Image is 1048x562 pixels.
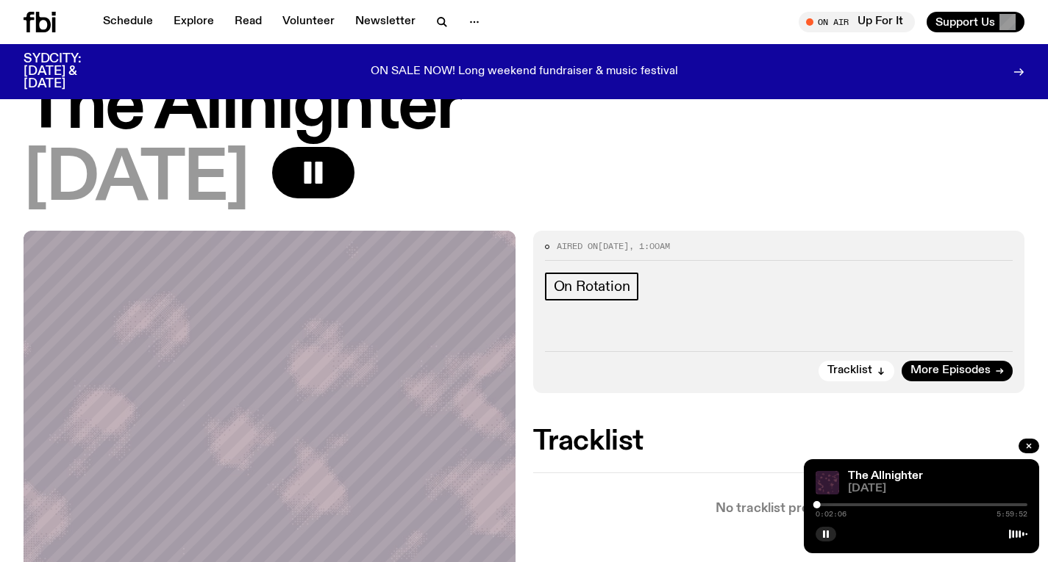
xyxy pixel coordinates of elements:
span: Tracklist [827,365,872,376]
h3: SYDCITY: [DATE] & [DATE] [24,53,118,90]
button: Support Us [927,12,1024,32]
span: [DATE] [848,483,1027,494]
p: No tracklist provided [533,502,1025,515]
a: Schedule [94,12,162,32]
span: [DATE] [598,240,629,252]
a: Volunteer [274,12,343,32]
span: Support Us [935,15,995,29]
h2: Tracklist [533,428,1025,455]
span: More Episodes [910,365,991,376]
p: ON SALE NOW! Long weekend fundraiser & music festival [371,65,678,79]
a: The Allnighter [848,470,923,482]
a: On Rotation [545,273,639,300]
a: Read [226,12,271,32]
span: 0:02:06 [816,511,846,518]
span: On Rotation [554,278,630,295]
span: [DATE] [24,147,249,213]
span: , 1:00am [629,240,670,252]
a: Newsletter [346,12,424,32]
a: More Episodes [902,361,1013,381]
span: 5:59:52 [997,511,1027,518]
button: Tracklist [819,361,894,381]
button: On AirUp For It [799,12,915,32]
h1: The Allnighter [24,75,1024,141]
span: Aired on [557,240,598,252]
a: Explore [165,12,223,32]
